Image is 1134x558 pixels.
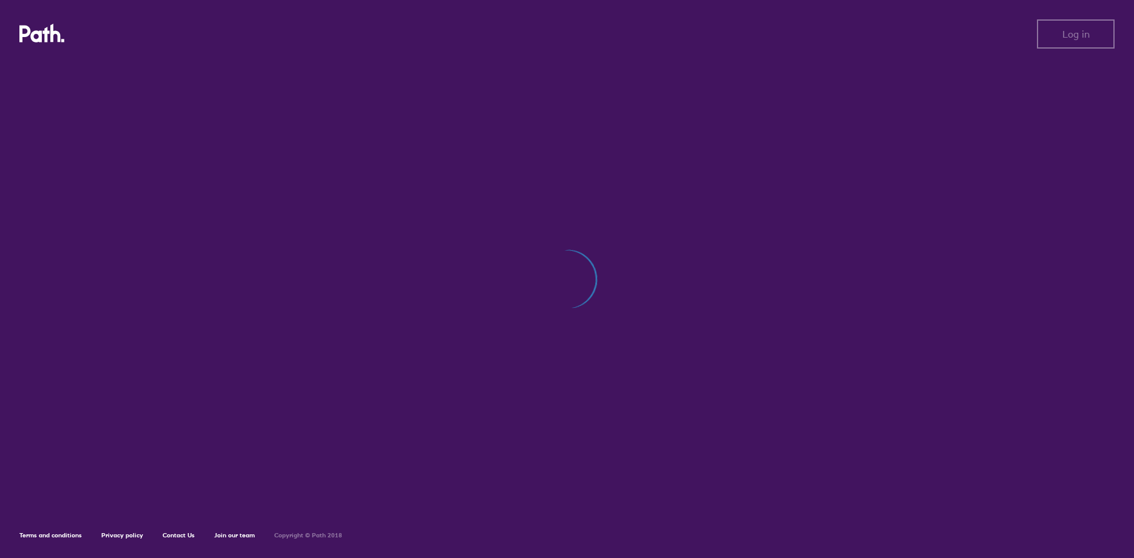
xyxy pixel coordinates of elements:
[163,531,195,539] a: Contact Us
[1062,29,1090,39] span: Log in
[19,531,82,539] a: Terms and conditions
[101,531,143,539] a: Privacy policy
[214,531,255,539] a: Join our team
[1037,19,1115,49] button: Log in
[274,532,342,539] h6: Copyright © Path 2018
